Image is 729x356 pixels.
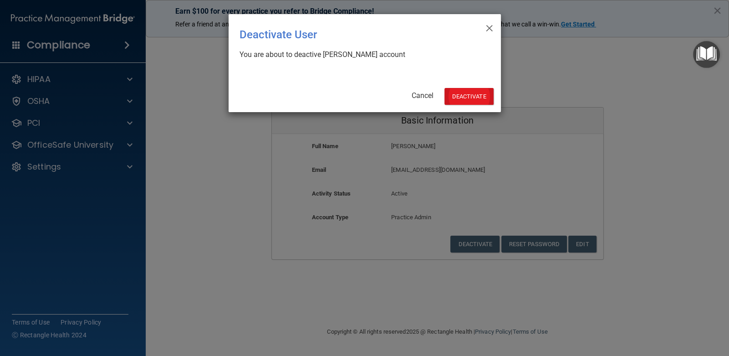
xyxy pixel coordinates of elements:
div: You are about to deactive [PERSON_NAME] account [240,50,483,60]
span: × [485,18,493,36]
a: Cancel [412,91,433,100]
button: Open Resource Center [693,41,720,68]
button: Deactivate [444,88,494,105]
div: Deactivate User [240,21,453,48]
